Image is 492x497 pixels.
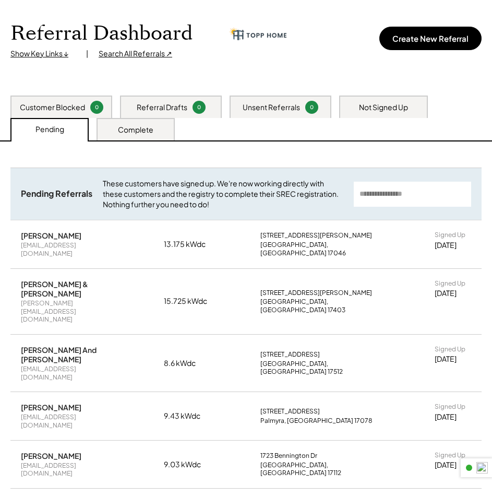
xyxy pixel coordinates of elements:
[164,411,216,421] div: 9.43 kWdc
[435,460,457,470] div: [DATE]
[435,240,457,251] div: [DATE]
[21,345,120,364] div: [PERSON_NAME] And [PERSON_NAME]
[359,102,408,113] div: Not Signed Up
[10,49,76,59] div: Show Key Links ↓
[21,188,92,199] div: Pending Referrals
[260,407,320,416] div: [STREET_ADDRESS]
[21,451,81,460] div: [PERSON_NAME]
[21,413,120,429] div: [EMAIL_ADDRESS][DOMAIN_NAME]
[21,299,120,324] div: [PERSON_NAME][EMAIL_ADDRESS][DOMAIN_NAME]
[21,241,120,257] div: [EMAIL_ADDRESS][DOMAIN_NAME]
[92,103,102,111] div: 0
[435,451,465,459] div: Signed Up
[260,350,320,359] div: [STREET_ADDRESS]
[21,462,120,478] div: [EMAIL_ADDRESS][DOMAIN_NAME]
[35,124,64,135] div: Pending
[86,49,88,59] div: |
[137,102,187,113] div: Referral Drafts
[164,296,216,306] div: 15.725 kWdc
[20,102,85,113] div: Customer Blocked
[21,231,81,240] div: [PERSON_NAME]
[260,231,372,240] div: [STREET_ADDRESS][PERSON_NAME]
[260,360,391,376] div: [GEOGRAPHIC_DATA], [GEOGRAPHIC_DATA] 17512
[164,459,216,470] div: 9.03 kWdc
[435,231,465,239] div: Signed Up
[435,403,465,411] div: Signed Up
[435,345,465,353] div: Signed Up
[21,403,81,412] div: [PERSON_NAME]
[260,461,391,477] div: [GEOGRAPHIC_DATA], [GEOGRAPHIC_DATA] 17112
[260,417,373,425] div: Palmyra, [GEOGRAPHIC_DATA] 17078
[260,241,391,257] div: [GEOGRAPHIC_DATA], [GEOGRAPHIC_DATA] 17046
[164,239,216,250] div: 13.175 kWdc
[118,125,153,135] div: Complete
[103,179,343,209] div: These customers have signed up. We're now working directly with these customers and the registry ...
[307,103,317,111] div: 0
[435,354,457,364] div: [DATE]
[243,102,300,113] div: Unsent Referrals
[229,27,286,40] img: cropped-topp-home-logo.png
[194,103,204,111] div: 0
[99,49,172,59] div: Search All Referrals ↗
[435,288,457,299] div: [DATE]
[435,279,465,288] div: Signed Up
[164,358,216,369] div: 8.6 kWdc
[21,279,120,298] div: [PERSON_NAME] & [PERSON_NAME]
[21,365,120,381] div: [EMAIL_ADDRESS][DOMAIN_NAME]
[260,452,317,460] div: 1723 Bennington Dr
[260,289,372,297] div: [STREET_ADDRESS][PERSON_NAME]
[260,298,391,314] div: [GEOGRAPHIC_DATA], [GEOGRAPHIC_DATA] 17403
[10,21,193,46] h1: Referral Dashboard
[435,412,457,422] div: [DATE]
[379,27,482,50] button: Create New Referral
